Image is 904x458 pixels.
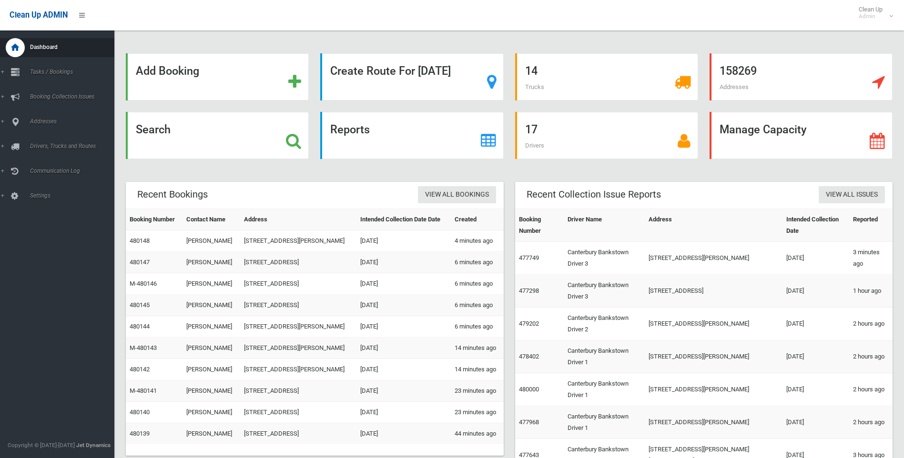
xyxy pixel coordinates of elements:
span: Booking Collection Issues [27,93,122,100]
td: [DATE] [356,380,451,402]
td: [PERSON_NAME] [183,252,240,273]
strong: Reports [330,123,370,136]
td: [STREET_ADDRESS] [240,273,356,295]
a: 480142 [130,366,150,373]
td: 23 minutes ago [451,380,504,402]
td: [STREET_ADDRESS] [240,423,356,445]
td: [DATE] [356,230,451,252]
span: Dashboard [27,44,122,50]
td: [STREET_ADDRESS][PERSON_NAME] [645,373,782,406]
td: 6 minutes ago [451,316,504,338]
td: [PERSON_NAME] [183,423,240,445]
a: 17 Drivers [515,112,698,159]
td: [PERSON_NAME] [183,230,240,252]
a: M-480143 [130,344,157,351]
td: 2 hours ago [849,406,893,439]
strong: Search [136,123,171,136]
span: Drivers [525,142,544,149]
td: 23 minutes ago [451,402,504,423]
td: 4 minutes ago [451,230,504,252]
td: 2 hours ago [849,308,893,340]
a: 480144 [130,323,150,330]
td: 2 hours ago [849,340,893,373]
span: Copyright © [DATE]-[DATE] [8,442,75,448]
td: [STREET_ADDRESS] [240,252,356,273]
a: View All Issues [819,186,885,204]
th: Contact Name [183,209,240,230]
td: [DATE] [782,242,849,275]
td: Canterbury Bankstown Driver 3 [564,242,645,275]
a: 477298 [519,287,539,294]
td: 44 minutes ago [451,423,504,445]
a: M-480146 [130,280,157,287]
td: Canterbury Bankstown Driver 2 [564,308,645,340]
td: [STREET_ADDRESS][PERSON_NAME] [645,340,782,373]
td: [STREET_ADDRESS] [645,275,782,308]
td: [STREET_ADDRESS][PERSON_NAME] [645,406,782,439]
strong: Add Booking [136,64,199,78]
th: Driver Name [564,209,645,242]
td: [DATE] [356,316,451,338]
td: [DATE] [782,275,849,308]
strong: Manage Capacity [720,123,806,136]
td: [DATE] [782,373,849,406]
td: 14 minutes ago [451,338,504,359]
td: [STREET_ADDRESS][PERSON_NAME] [645,308,782,340]
td: 6 minutes ago [451,295,504,316]
strong: 14 [525,64,538,78]
strong: Create Route For [DATE] [330,64,451,78]
td: Canterbury Bankstown Driver 1 [564,406,645,439]
a: 477749 [519,254,539,261]
header: Recent Collection Issue Reports [515,185,672,204]
td: [STREET_ADDRESS] [240,295,356,316]
td: [STREET_ADDRESS][PERSON_NAME] [240,230,356,252]
td: [DATE] [356,423,451,445]
a: 158269 Addresses [710,53,893,100]
td: Canterbury Bankstown Driver 3 [564,275,645,308]
td: 14 minutes ago [451,359,504,380]
a: M-480141 [130,387,157,394]
th: Booking Number [515,209,564,242]
td: [DATE] [356,402,451,423]
td: [DATE] [356,295,451,316]
td: [DATE] [356,359,451,380]
th: Reported [849,209,893,242]
a: Add Booking [126,53,309,100]
th: Intended Collection Date [782,209,849,242]
a: 480000 [519,386,539,393]
a: Manage Capacity [710,112,893,159]
td: [PERSON_NAME] [183,359,240,380]
a: 477968 [519,418,539,426]
td: Canterbury Bankstown Driver 1 [564,373,645,406]
span: Drivers, Trucks and Routes [27,143,122,149]
a: Create Route For [DATE] [320,53,503,100]
td: [STREET_ADDRESS][PERSON_NAME] [240,316,356,338]
td: [STREET_ADDRESS][PERSON_NAME] [240,359,356,380]
td: [PERSON_NAME] [183,273,240,295]
td: [DATE] [782,406,849,439]
td: [STREET_ADDRESS][PERSON_NAME] [240,338,356,359]
strong: 158269 [720,64,757,78]
td: [DATE] [356,273,451,295]
a: 479202 [519,320,539,327]
td: 2 hours ago [849,373,893,406]
a: View All Bookings [418,186,496,204]
td: [DATE] [782,308,849,340]
a: Reports [320,112,503,159]
span: Trucks [525,83,544,90]
th: Created [451,209,504,230]
td: 1 hour ago [849,275,893,308]
td: 6 minutes ago [451,273,504,295]
th: Address [645,209,782,242]
a: 478402 [519,353,539,360]
td: Canterbury Bankstown Driver 1 [564,340,645,373]
td: [PERSON_NAME] [183,338,240,359]
td: [PERSON_NAME] [183,402,240,423]
strong: 17 [525,123,538,136]
a: 480147 [130,259,150,266]
td: [DATE] [782,340,849,373]
span: Addresses [720,83,749,90]
td: [DATE] [356,338,451,359]
td: [PERSON_NAME] [183,295,240,316]
td: [PERSON_NAME] [183,380,240,402]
